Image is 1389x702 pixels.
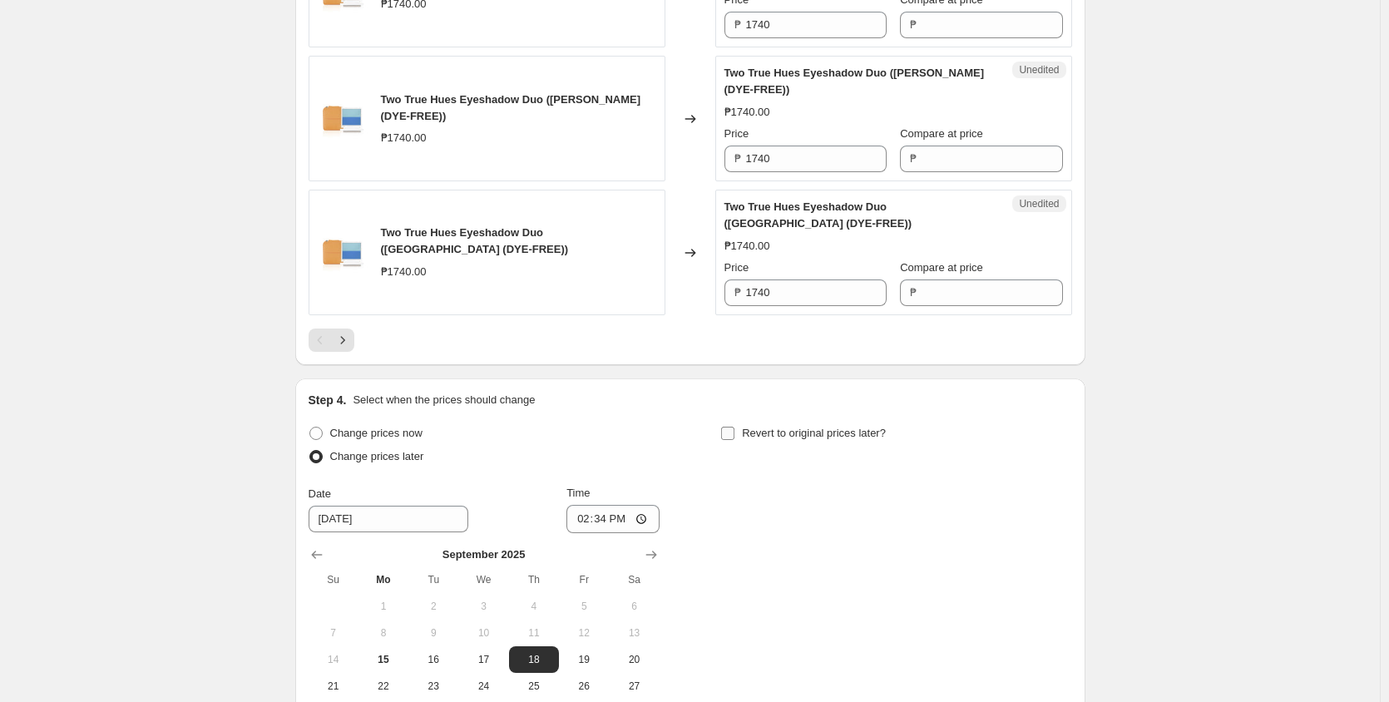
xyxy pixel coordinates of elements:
span: Compare at price [900,261,983,274]
button: Friday September 12 2025 [559,620,609,646]
span: Two True Hues Eyeshadow Duo ([PERSON_NAME] (DYE-FREE)) [381,93,641,122]
button: Wednesday September 17 2025 [458,646,508,673]
span: 4 [516,600,552,613]
span: Unedited [1019,197,1059,210]
span: Two True Hues Eyeshadow Duo ([GEOGRAPHIC_DATA] (DYE-FREE)) [381,226,569,255]
span: 6 [615,600,652,613]
span: Date [309,487,331,500]
input: 9/15/2025 [309,506,468,532]
span: Revert to original prices later? [742,427,886,439]
span: 7 [315,626,352,640]
span: Th [516,573,552,586]
span: 9 [415,626,452,640]
span: 15 [365,653,402,666]
span: Change prices later [330,450,424,462]
button: Show next month, October 2025 [640,543,663,566]
span: Unedited [1019,63,1059,77]
button: Tuesday September 9 2025 [408,620,458,646]
button: Monday September 8 2025 [358,620,408,646]
p: Select when the prices should change [353,392,535,408]
span: 16 [415,653,452,666]
span: 2 [415,600,452,613]
th: Friday [559,566,609,593]
h2: Step 4. [309,392,347,408]
span: 8 [365,626,402,640]
span: 1 [365,600,402,613]
span: Fr [566,573,602,586]
button: Thursday September 18 2025 [509,646,559,673]
span: 23 [415,680,452,693]
span: Two True Hues Eyeshadow Duo ([GEOGRAPHIC_DATA] (DYE-FREE)) [724,200,912,230]
span: 24 [465,680,502,693]
span: 21 [315,680,352,693]
th: Monday [358,566,408,593]
button: Saturday September 20 2025 [609,646,659,673]
button: Sunday September 21 2025 [309,673,358,700]
button: Show previous month, August 2025 [305,543,329,566]
button: Wednesday September 3 2025 [458,593,508,620]
div: ₱1740.00 [724,238,770,255]
div: ₱1740.00 [381,264,427,280]
span: Compare at price [900,127,983,140]
span: 14 [315,653,352,666]
span: ₱ [910,286,917,299]
div: ₱1740.00 [381,130,427,146]
button: Wednesday September 10 2025 [458,620,508,646]
button: Tuesday September 23 2025 [408,673,458,700]
div: ₱1740.00 [724,104,770,121]
input: 12:00 [566,505,660,533]
span: 10 [465,626,502,640]
img: Two-True-Hues_80x.jpg [318,94,368,144]
button: Friday September 5 2025 [559,593,609,620]
span: 13 [615,626,652,640]
span: ₱ [734,286,741,299]
span: 12 [566,626,602,640]
th: Sunday [309,566,358,593]
span: 26 [566,680,602,693]
span: ₱ [910,152,917,165]
button: Sunday September 14 2025 [309,646,358,673]
span: Two True Hues Eyeshadow Duo ([PERSON_NAME] (DYE-FREE)) [724,67,985,96]
button: Thursday September 11 2025 [509,620,559,646]
img: Two-True-Hues_80x.jpg [318,228,368,278]
span: 22 [365,680,402,693]
button: Friday September 19 2025 [559,646,609,673]
span: Sa [615,573,652,586]
span: 18 [516,653,552,666]
span: Time [566,487,590,499]
button: Thursday September 25 2025 [509,673,559,700]
span: ₱ [734,152,741,165]
button: Monday September 22 2025 [358,673,408,700]
span: Tu [415,573,452,586]
span: ₱ [734,18,741,31]
th: Thursday [509,566,559,593]
button: Next [331,329,354,352]
span: Price [724,261,749,274]
th: Tuesday [408,566,458,593]
button: Friday September 26 2025 [559,673,609,700]
button: Saturday September 27 2025 [609,673,659,700]
span: Price [724,127,749,140]
button: Saturday September 6 2025 [609,593,659,620]
span: Mo [365,573,402,586]
button: Thursday September 4 2025 [509,593,559,620]
button: Saturday September 13 2025 [609,620,659,646]
span: ₱ [910,18,917,31]
button: Tuesday September 2 2025 [408,593,458,620]
span: 20 [615,653,652,666]
span: 19 [566,653,602,666]
th: Wednesday [458,566,508,593]
span: We [465,573,502,586]
span: Change prices now [330,427,423,439]
button: Sunday September 7 2025 [309,620,358,646]
span: 17 [465,653,502,666]
span: 27 [615,680,652,693]
span: 5 [566,600,602,613]
span: 11 [516,626,552,640]
button: Wednesday September 24 2025 [458,673,508,700]
button: Monday September 1 2025 [358,593,408,620]
nav: Pagination [309,329,354,352]
span: 25 [516,680,552,693]
span: Su [315,573,352,586]
span: 3 [465,600,502,613]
